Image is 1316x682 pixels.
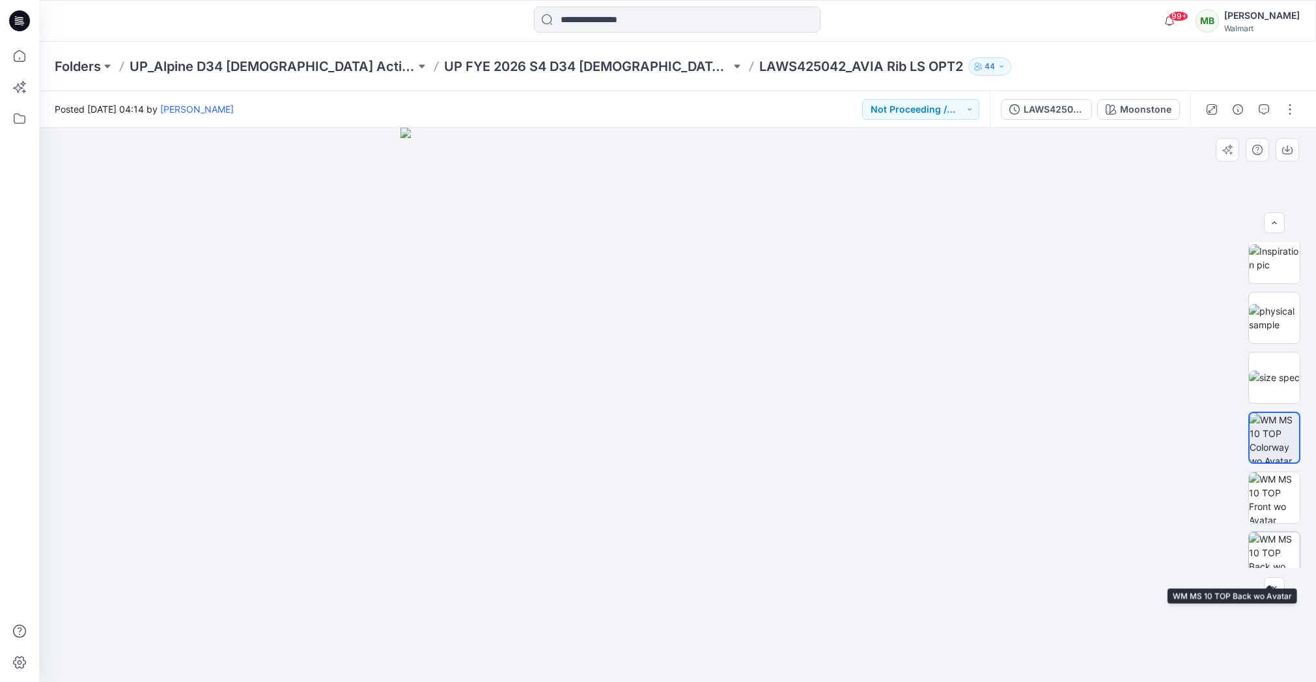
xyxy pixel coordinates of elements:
p: LAWS425042_AVIA Rib LS OPT2 [759,57,963,76]
button: Moonstone [1097,99,1180,120]
a: [PERSON_NAME] [160,104,234,115]
button: Details [1227,99,1248,120]
div: Moonstone [1120,102,1171,117]
a: Folders [55,57,101,76]
span: Posted [DATE] 04:14 by [55,102,234,116]
div: [PERSON_NAME] [1224,8,1300,23]
a: UP_Alpine D34 [DEMOGRAPHIC_DATA] Active [130,57,415,76]
div: Walmart [1224,23,1300,33]
img: WM MS 10 TOP Front wo Avatar [1249,472,1300,523]
span: 99+ [1169,11,1188,21]
div: MB [1196,9,1219,33]
button: 44 [968,57,1011,76]
img: size spec [1249,371,1300,384]
img: Inspiration pic [1249,244,1300,272]
button: LAWS425042_AVIA Rib LS OPT2 [1001,99,1092,120]
img: physical sample [1249,304,1300,332]
div: LAWS425042_AVIA Rib LS OPT2 [1024,102,1084,117]
p: 44 [985,59,995,74]
img: eyJhbGciOiJIUzI1NiIsImtpZCI6IjAiLCJzbHQiOiJzZXMiLCJ0eXAiOiJKV1QifQ.eyJkYXRhIjp7InR5cGUiOiJzdG9yYW... [400,128,955,682]
a: UP FYE 2026 S4 D34 [DEMOGRAPHIC_DATA] Active Alpine [444,57,730,76]
img: WM MS 10 TOP Back wo Avatar [1249,532,1300,583]
img: WM MS 10 TOP Colorway wo Avatar [1250,413,1299,462]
